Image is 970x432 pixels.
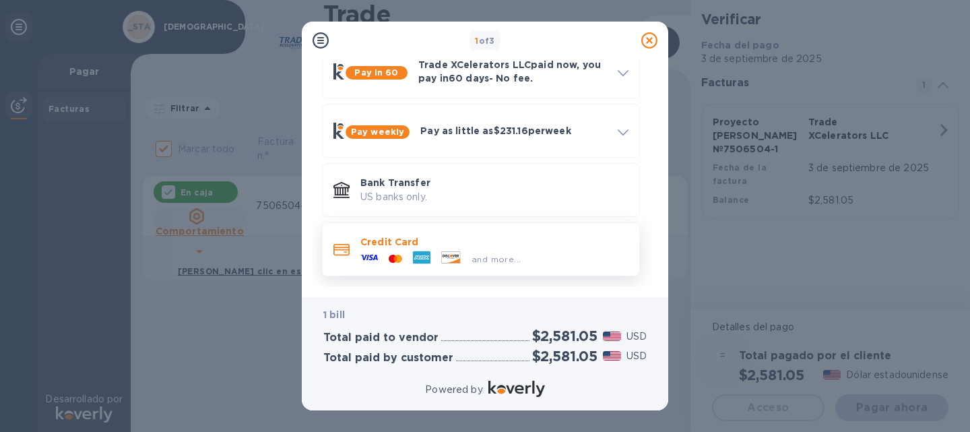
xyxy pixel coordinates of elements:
[532,328,597,344] h2: $2,581.05
[532,348,597,365] h2: $2,581.05
[488,381,545,397] img: Logo
[418,58,607,85] p: Trade XCelerators LLC paid now, you pay in 60 days - No fee.
[603,351,621,361] img: USD
[626,349,647,363] p: USD
[351,127,404,137] b: Pay weekly
[475,36,495,46] b: of 3
[472,254,521,264] span: and more...
[323,309,345,320] b: 1 bill
[420,124,607,137] p: Pay as little as $231.16 per week
[603,332,621,341] img: USD
[323,352,453,365] h3: Total paid by customer
[626,330,647,344] p: USD
[425,383,482,397] p: Powered by
[360,235,628,249] p: Credit Card
[354,67,398,78] b: Pay in 60
[360,176,628,189] p: Bank Transfer
[360,190,628,204] p: US banks only.
[323,332,439,344] h3: Total paid to vendor
[475,36,478,46] span: 1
